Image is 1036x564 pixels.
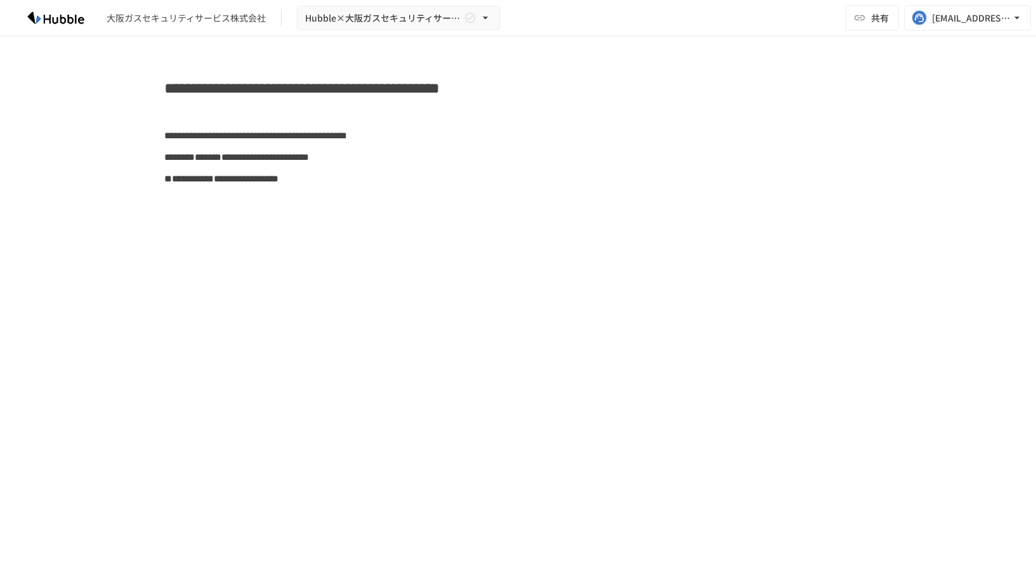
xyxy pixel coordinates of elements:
div: 大阪ガスセキュリティサービス株式会社 [107,11,266,25]
span: Hubble×大阪ガスセキュリティサービス株式会社様 オンボーディングプロジェクト [305,10,461,26]
button: Hubble×大阪ガスセキュリティサービス株式会社様 オンボーディングプロジェクト [297,6,500,30]
span: 共有 [871,11,889,25]
img: HzDRNkGCf7KYO4GfwKnzITak6oVsp5RHeZBEM1dQFiQ [15,8,96,28]
div: [EMAIL_ADDRESS][DOMAIN_NAME] [932,10,1011,26]
button: [EMAIL_ADDRESS][DOMAIN_NAME] [904,5,1031,30]
button: 共有 [846,5,899,30]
